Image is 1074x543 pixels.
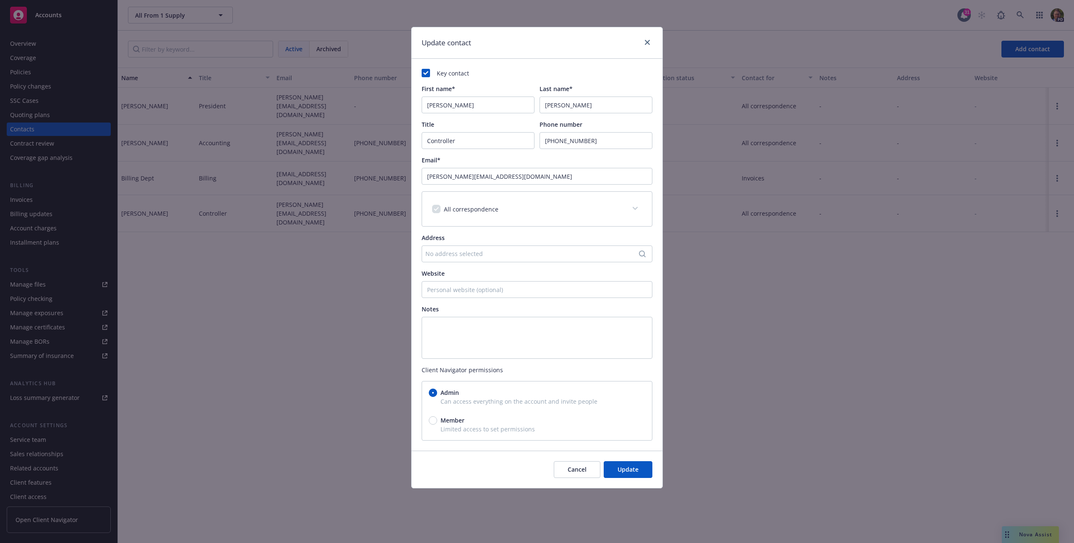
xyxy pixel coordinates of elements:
span: Member [441,416,464,425]
input: Admin [429,389,437,397]
button: No address selected [422,245,652,262]
span: Website [422,269,445,277]
button: Update [604,461,652,478]
span: Address [422,234,445,242]
input: (xxx) xxx-xxx [540,132,652,149]
input: Last Name [540,97,652,113]
button: Cancel [554,461,600,478]
span: All correspondence [444,205,498,213]
span: Update [618,465,639,473]
input: First Name [422,97,534,113]
span: Last name* [540,85,573,93]
h1: Update contact [422,37,471,48]
svg: Search [639,251,646,257]
span: Phone number [540,120,582,128]
input: e.g. CFO [422,132,534,149]
span: Email* [422,156,441,164]
input: Member [429,416,437,425]
span: Client Navigator permissions [422,365,652,374]
div: No address selected [425,249,640,258]
span: Notes [422,305,439,313]
div: All correspondence [422,192,652,226]
input: example@email.com [422,168,652,185]
span: Can access everything on the account and invite people [429,397,645,406]
input: Personal website (optional) [422,281,652,298]
span: Cancel [568,465,587,473]
span: First name* [422,85,455,93]
span: Limited access to set permissions [429,425,645,433]
a: close [642,37,652,47]
span: Admin [441,388,459,397]
span: Title [422,120,434,128]
div: Key contact [422,69,652,78]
